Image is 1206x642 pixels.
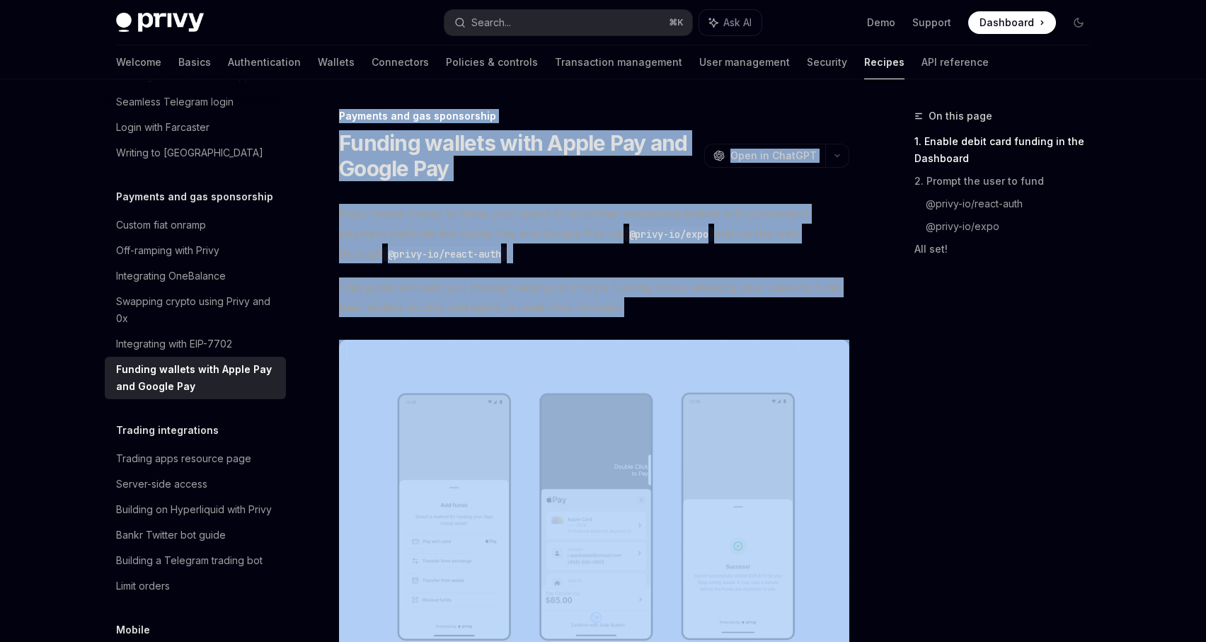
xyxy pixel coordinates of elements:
[178,45,211,79] a: Basics
[105,357,286,399] a: Funding wallets with Apple Pay and Google Pay
[864,45,904,79] a: Recipes
[914,170,1101,193] a: 2. Prompt the user to fund
[116,13,204,33] img: dark logo
[116,93,234,110] div: Seamless Telegram login
[980,16,1034,30] span: Dashboard
[444,10,692,35] button: Search...⌘K
[704,144,825,168] button: Open in ChatGPT
[555,45,682,79] a: Transaction management
[105,263,286,289] a: Integrating OneBalance
[339,204,849,263] span: Privy makes it easy to allow your users to fund their embedded wallets with convenient payment me...
[116,361,277,395] div: Funding wallets with Apple Pay and Google Pay
[929,108,992,125] span: On this page
[228,45,301,79] a: Authentication
[921,45,989,79] a: API reference
[318,45,355,79] a: Wallets
[116,501,272,518] div: Building on Hyperliquid with Privy
[912,16,951,30] a: Support
[446,45,538,79] a: Policies & controls
[914,238,1101,260] a: All set!
[105,446,286,471] a: Trading apps resource page
[723,16,752,30] span: Ask AI
[105,212,286,238] a: Custom fiat onramp
[914,130,1101,170] a: 1. Enable debit card funding in the Dashboard
[116,268,226,285] div: Integrating OneBalance
[116,621,150,638] h5: Mobile
[339,130,699,181] h1: Funding wallets with Apple Pay and Google Pay
[699,45,790,79] a: User management
[372,45,429,79] a: Connectors
[116,188,273,205] h5: Payments and gas sponsorship
[926,193,1101,215] a: @privy-io/react-auth
[105,548,286,573] a: Building a Telegram trading bot
[105,497,286,522] a: Building on Hyperliquid with Privy
[116,293,277,327] div: Swapping crypto using Privy and 0x
[105,331,286,357] a: Integrating with EIP-7702
[105,89,286,115] a: Seamless Telegram login
[116,578,170,595] div: Limit orders
[105,289,286,331] a: Swapping crypto using Privy and 0x
[867,16,895,30] a: Demo
[116,476,207,493] div: Server-side access
[699,10,762,35] button: Ask AI
[339,277,849,317] span: This guide will walk you through setting up Privy’s funding flows, allowing your users to fund th...
[116,144,263,161] div: Writing to [GEOGRAPHIC_DATA]
[382,246,507,262] code: @privy-io/react-auth
[116,552,263,569] div: Building a Telegram trading bot
[105,522,286,548] a: Bankr Twitter bot guide
[116,422,219,439] h5: Trading integrations
[1067,11,1090,34] button: Toggle dark mode
[669,17,684,28] span: ⌘ K
[105,115,286,140] a: Login with Farcaster
[105,471,286,497] a: Server-side access
[116,450,251,467] div: Trading apps resource page
[807,45,847,79] a: Security
[116,527,226,544] div: Bankr Twitter bot guide
[624,227,714,242] code: @privy-io/expo
[926,215,1101,238] a: @privy-io/expo
[116,242,219,259] div: Off-ramping with Privy
[116,45,161,79] a: Welcome
[105,140,286,166] a: Writing to [GEOGRAPHIC_DATA]
[968,11,1056,34] a: Dashboard
[105,573,286,599] a: Limit orders
[116,336,232,352] div: Integrating with EIP-7702
[105,238,286,263] a: Off-ramping with Privy
[116,119,209,136] div: Login with Farcaster
[339,109,849,123] div: Payments and gas sponsorship
[730,149,817,163] span: Open in ChatGPT
[116,217,206,234] div: Custom fiat onramp
[471,14,511,31] div: Search...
